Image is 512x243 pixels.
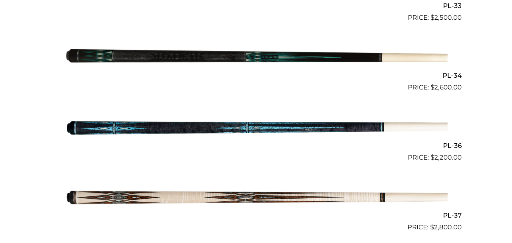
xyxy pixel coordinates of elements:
[431,154,462,161] bdi: 2,200.00
[431,83,434,91] span: $
[65,26,448,89] img: PL-34
[51,69,462,83] h2: PL-34
[431,14,434,21] span: $
[51,96,462,162] a: PL-36 $2,200.00
[431,83,462,91] bdi: 2,600.00
[431,154,434,161] span: $
[51,166,462,232] a: PL-37 $2,800.00
[430,223,434,231] span: $
[51,26,462,92] a: PL-34 $2,600.00
[430,223,462,231] bdi: 2,800.00
[431,14,462,21] bdi: 2,500.00
[51,209,462,223] h2: PL-37
[65,96,448,159] img: PL-36
[51,138,462,152] h2: PL-36
[65,166,448,229] img: PL-37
